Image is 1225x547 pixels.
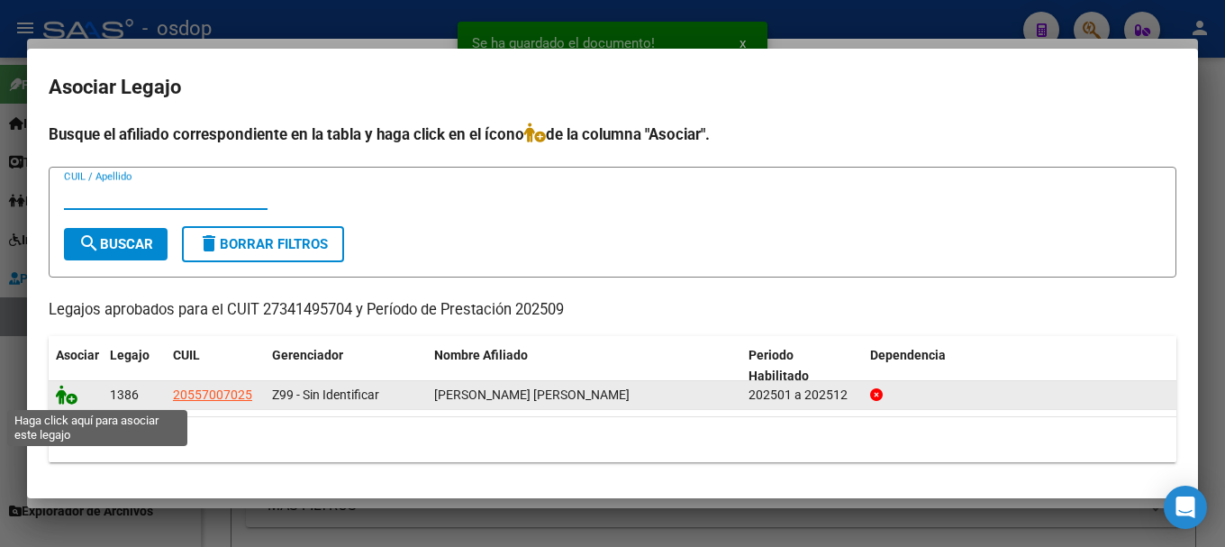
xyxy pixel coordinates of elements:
span: Gerenciador [272,348,343,362]
datatable-header-cell: Periodo Habilitado [741,336,863,396]
span: Asociar [56,348,99,362]
p: Legajos aprobados para el CUIT 27341495704 y Período de Prestación 202509 [49,299,1176,322]
span: CUIL [173,348,200,362]
datatable-header-cell: Dependencia [863,336,1177,396]
span: Z99 - Sin Identificar [272,387,379,402]
span: Buscar [78,236,153,252]
div: 1 registros [49,417,1176,462]
div: 202501 a 202512 [749,385,856,406]
span: PALACIOS DIEGO SEBASTIAN [434,387,630,402]
datatable-header-cell: Nombre Afiliado [427,336,741,396]
mat-icon: search [78,232,100,254]
span: 20557007025 [173,387,252,402]
span: Nombre Afiliado [434,348,528,362]
mat-icon: delete [198,232,220,254]
h2: Asociar Legajo [49,70,1176,105]
h4: Busque el afiliado correspondiente en la tabla y haga click en el ícono de la columna "Asociar". [49,123,1176,146]
datatable-header-cell: Legajo [103,336,166,396]
span: Dependencia [870,348,946,362]
button: Buscar [64,228,168,260]
button: Borrar Filtros [182,226,344,262]
span: Periodo Habilitado [749,348,809,383]
span: Legajo [110,348,150,362]
datatable-header-cell: CUIL [166,336,265,396]
div: Open Intercom Messenger [1164,486,1207,529]
span: Borrar Filtros [198,236,328,252]
span: 1386 [110,387,139,402]
datatable-header-cell: Gerenciador [265,336,427,396]
datatable-header-cell: Asociar [49,336,103,396]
